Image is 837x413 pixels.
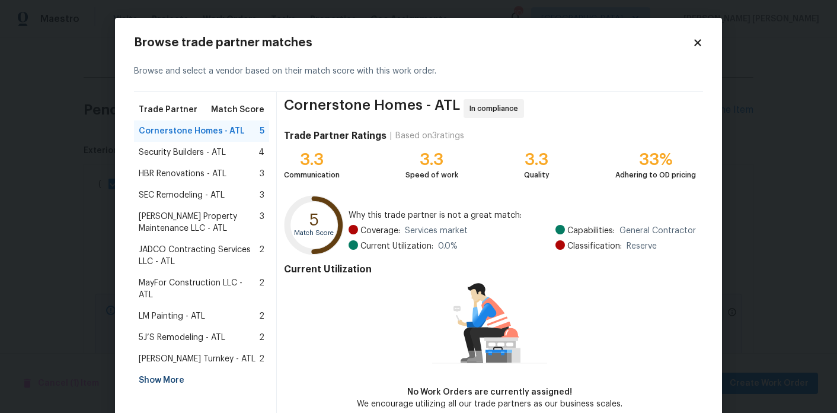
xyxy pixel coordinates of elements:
[615,169,696,181] div: Adhering to OD pricing
[139,189,225,201] span: SEC Remodeling - ATL
[524,169,550,181] div: Quality
[357,386,622,398] div: No Work Orders are currently assigned!
[284,99,460,118] span: Cornerstone Homes - ATL
[260,211,264,234] span: 3
[405,225,468,237] span: Services market
[309,212,319,228] text: 5
[139,353,255,365] span: [PERSON_NAME] Turnkey - ATL
[567,240,622,252] span: Classification:
[469,103,523,115] span: In compliance
[627,240,657,252] span: Reserve
[619,225,696,237] span: General Contractor
[615,154,696,166] div: 33%
[134,370,269,391] div: Show More
[260,125,264,137] span: 5
[259,353,264,365] span: 2
[259,244,264,268] span: 2
[405,154,458,166] div: 3.3
[360,225,400,237] span: Coverage:
[258,147,264,158] span: 4
[139,168,226,180] span: HBR Renovations - ATL
[438,240,458,252] span: 0.0 %
[284,130,386,142] h4: Trade Partner Ratings
[139,332,225,344] span: 5J’S Remodeling - ATL
[134,51,703,92] div: Browse and select a vendor based on their match score with this work order.
[405,169,458,181] div: Speed of work
[357,398,622,410] div: We encourage utilizing all our trade partners as our business scales.
[284,154,340,166] div: 3.3
[260,189,264,201] span: 3
[139,125,245,137] span: Cornerstone Homes - ATL
[259,310,264,322] span: 2
[139,277,259,301] span: MayFor Construction LLC - ATL
[284,263,696,275] h4: Current Utilization
[284,169,340,181] div: Communication
[139,310,205,322] span: LM Painting - ATL
[395,130,464,142] div: Based on 3 ratings
[524,154,550,166] div: 3.3
[360,240,433,252] span: Current Utilization:
[567,225,615,237] span: Capabilities:
[259,277,264,301] span: 2
[211,104,264,116] span: Match Score
[349,209,696,221] span: Why this trade partner is not a great match:
[386,130,395,142] div: |
[139,244,259,268] span: JADCO Contracting Services LLC - ATL
[134,37,692,49] h2: Browse trade partner matches
[260,168,264,180] span: 3
[139,104,197,116] span: Trade Partner
[259,332,264,344] span: 2
[139,211,260,234] span: [PERSON_NAME] Property Maintenance LLC - ATL
[294,230,334,236] text: Match Score
[139,147,226,158] span: Security Builders - ATL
